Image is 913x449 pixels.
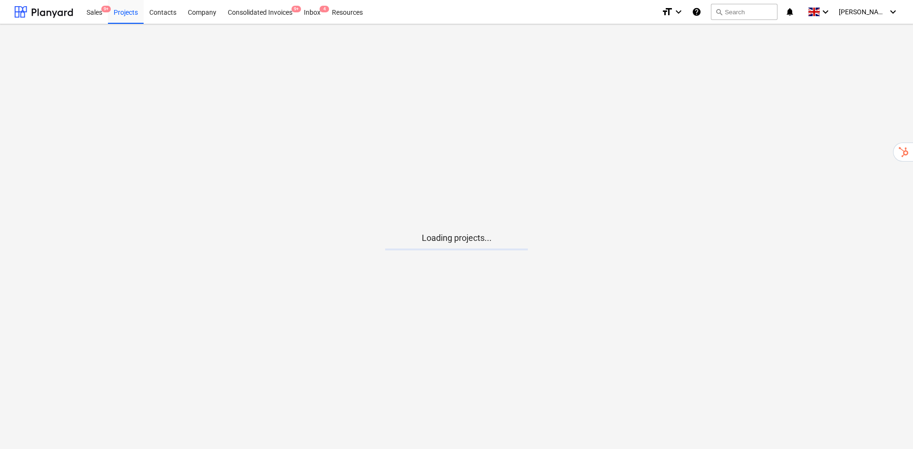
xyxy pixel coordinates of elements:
[101,6,111,12] span: 9+
[715,8,723,16] span: search
[320,6,329,12] span: 4
[785,6,795,18] i: notifications
[839,8,886,16] span: [PERSON_NAME]
[820,6,831,18] i: keyboard_arrow_down
[692,6,701,18] i: Knowledge base
[887,6,899,18] i: keyboard_arrow_down
[291,6,301,12] span: 9+
[673,6,684,18] i: keyboard_arrow_down
[711,4,777,20] button: Search
[385,232,528,244] p: Loading projects...
[661,6,673,18] i: format_size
